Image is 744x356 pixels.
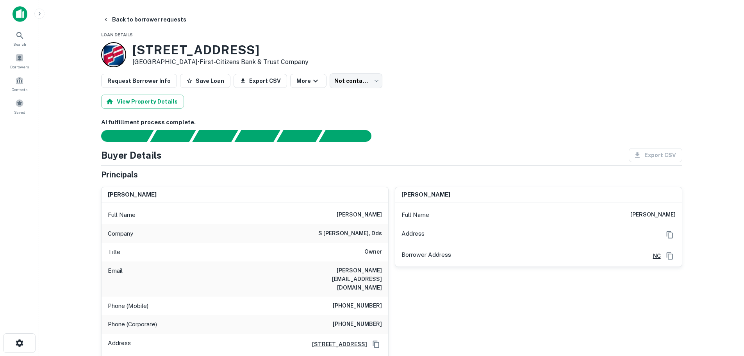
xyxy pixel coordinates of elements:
[2,73,37,94] a: Contacts
[370,338,382,350] button: Copy Address
[2,96,37,117] a: Saved
[180,74,230,88] button: Save Loan
[306,340,367,349] a: [STREET_ADDRESS]
[108,247,120,257] p: Title
[100,13,189,27] button: Back to borrower requests
[101,148,162,162] h4: Buyer Details
[319,130,381,142] div: AI fulfillment process complete.
[92,130,150,142] div: Sending borrower request to AI...
[192,130,238,142] div: Documents found, AI parsing details...
[108,266,123,292] p: Email
[277,130,322,142] div: Principals found, still searching for contact information. This may take time...
[108,229,133,238] p: Company
[234,74,287,88] button: Export CSV
[2,50,37,72] a: Borrowers
[12,6,27,22] img: capitalize-icon.png
[101,118,682,127] h6: AI fulfillment process complete.
[150,130,196,142] div: Your request is received and processing...
[101,95,184,109] button: View Property Details
[108,190,157,199] h6: [PERSON_NAME]
[401,229,425,241] p: Address
[333,320,382,329] h6: [PHONE_NUMBER]
[132,57,309,67] p: [GEOGRAPHIC_DATA] •
[337,210,382,220] h6: [PERSON_NAME]
[101,169,138,181] h5: Principals
[364,247,382,257] h6: Owner
[12,86,27,93] span: Contacts
[2,28,37,49] a: Search
[132,43,309,57] h3: [STREET_ADDRESS]
[108,210,136,220] p: Full Name
[108,320,157,329] p: Phone (Corporate)
[401,250,451,262] p: Borrower Address
[401,190,450,199] h6: [PERSON_NAME]
[101,32,133,37] span: Loan Details
[14,109,25,115] span: Saved
[664,229,676,241] button: Copy Address
[705,293,744,331] iframe: Chat Widget
[234,130,280,142] div: Principals found, AI now looking for contact information...
[330,73,382,88] div: Not contacted
[647,252,661,260] a: NC
[630,210,676,220] h6: [PERSON_NAME]
[108,338,131,350] p: Address
[200,58,309,66] a: First-citizens Bank & Trust Company
[13,41,26,47] span: Search
[664,250,676,262] button: Copy Address
[290,74,327,88] button: More
[318,229,382,238] h6: s [PERSON_NAME], dds
[101,74,177,88] button: Request Borrower Info
[333,301,382,311] h6: [PHONE_NUMBER]
[401,210,429,220] p: Full Name
[108,301,148,311] p: Phone (Mobile)
[288,266,382,292] h6: [PERSON_NAME][EMAIL_ADDRESS][DOMAIN_NAME]
[10,64,29,70] span: Borrowers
